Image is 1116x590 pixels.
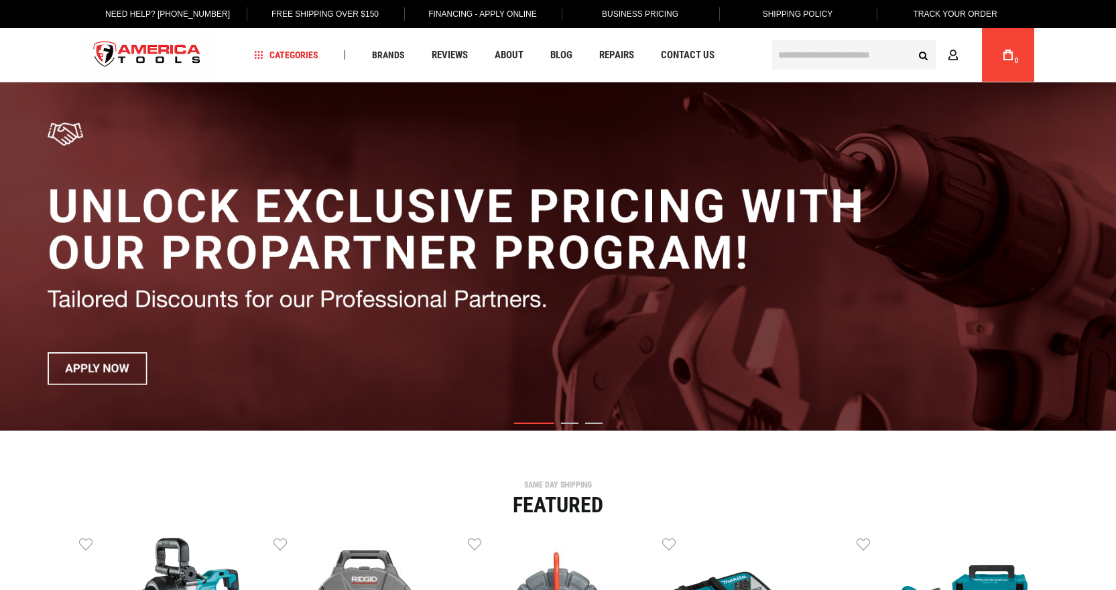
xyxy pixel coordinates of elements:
[655,46,721,64] a: Contact Us
[599,50,634,60] span: Repairs
[372,50,405,60] span: Brands
[911,42,936,68] button: Search
[489,46,530,64] a: About
[1015,57,1019,64] span: 0
[661,50,715,60] span: Contact Us
[550,50,572,60] span: Blog
[79,494,1038,516] div: Featured
[763,9,833,19] span: Shipping Policy
[82,30,212,80] img: America Tools
[544,46,578,64] a: Blog
[432,50,468,60] span: Reviews
[248,46,324,64] a: Categories
[82,30,212,80] a: store logo
[495,50,523,60] span: About
[593,46,640,64] a: Repairs
[995,28,1021,82] a: 0
[366,46,411,64] a: Brands
[426,46,474,64] a: Reviews
[79,481,1038,489] div: SAME DAY SHIPPING
[254,50,318,60] span: Categories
